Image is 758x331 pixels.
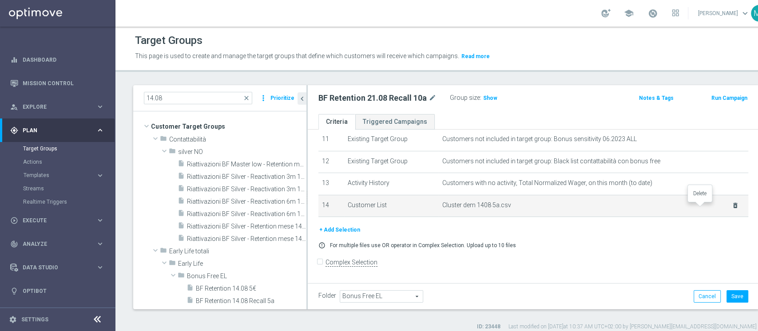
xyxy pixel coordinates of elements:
[23,185,92,192] a: Streams
[187,223,306,230] span: Riattivazioni BF Silver - Retention mese 14.08 low
[10,264,96,272] div: Data Studio
[178,197,185,207] i: insert_drive_file
[178,172,185,182] i: insert_drive_file
[10,71,104,95] div: Mission Control
[96,171,104,180] i: keyboard_arrow_right
[23,158,92,165] a: Actions
[740,8,750,18] span: keyboard_arrow_down
[23,198,92,205] a: Realtime Triggers
[178,185,185,195] i: insert_drive_file
[298,95,306,103] i: chevron_left
[23,241,96,247] span: Analyze
[178,222,185,232] i: insert_drive_file
[169,259,176,269] i: folder
[243,95,250,102] span: close
[178,272,185,282] i: folder
[318,151,344,173] td: 12
[10,287,18,295] i: lightbulb
[151,120,306,133] span: Customer Target Groups
[726,290,748,303] button: Save
[10,126,18,134] i: gps_fixed
[638,93,675,103] button: Notes & Tags
[187,296,194,307] i: insert_drive_file
[178,234,185,244] i: insert_drive_file
[23,48,104,71] a: Dashboard
[24,173,96,178] div: Templates
[344,173,439,195] td: Activity History
[318,93,427,103] h2: BF Retention 21.08 Recall 10a
[330,242,516,249] p: For multiple files use OR operator in Complex Selection. Upload up to 10 files
[344,129,439,151] td: Existing Target Group
[318,195,344,217] td: 14
[9,315,17,323] i: settings
[10,126,96,134] div: Plan
[96,240,104,248] i: keyboard_arrow_right
[23,169,115,182] div: Templates
[135,34,202,47] h1: Target Groups
[178,148,306,156] span: silver NO
[710,93,748,103] button: Run Campaign
[269,92,296,104] button: Prioritize
[429,93,437,103] i: mode_edit
[344,151,439,173] td: Existing Target Group
[450,94,480,102] label: Group size
[96,263,104,272] i: keyboard_arrow_right
[169,147,176,158] i: folder
[318,242,325,249] i: error_outline
[318,292,336,299] label: Folder
[24,173,87,178] span: Templates
[318,173,344,195] td: 13
[10,217,105,224] button: play_circle_outline Execute keyboard_arrow_right
[196,285,306,292] span: BF Retention 14.08 5&#x20AC;
[10,217,18,225] i: play_circle_outline
[442,201,720,209] span: Cluster dem 1408 5a.csv
[442,179,652,187] span: Customers with no activity, Total Normalized Wager, on this month (to date)
[144,92,252,104] input: Quick find group or folder
[318,225,361,235] button: + Add Selection
[169,136,306,143] span: Contattabilit&#xE0;
[187,284,194,294] i: insert_drive_file
[10,240,18,248] i: track_changes
[23,172,105,179] div: Templates keyboard_arrow_right
[732,202,739,209] i: delete_forever
[23,104,96,110] span: Explore
[23,265,96,270] span: Data Studio
[187,185,306,193] span: Riattivazioni BF Silver - Reactivation 3m 14.08 top
[477,323,500,331] label: ID: 23448
[694,290,721,303] button: Cancel
[96,126,104,134] i: keyboard_arrow_right
[10,279,104,303] div: Optibot
[10,80,105,87] button: Mission Control
[442,135,637,143] span: Customers not included in target group: Bonus sensitivity 06.2023 ALL
[298,92,306,105] button: chevron_left
[10,56,105,63] button: equalizer Dashboard
[178,160,185,170] i: insert_drive_file
[178,260,306,268] span: Early Life
[187,272,306,280] span: Bonus Free EL
[21,317,48,322] a: Settings
[483,95,497,101] span: Show
[10,264,105,271] button: Data Studio keyboard_arrow_right
[442,158,660,165] span: Customers not included in target group: Black list contattabilità con bonus free
[135,52,459,59] span: This page is used to create and manage the target groups that define which customers will receive...
[10,103,105,110] div: person_search Explore keyboard_arrow_right
[259,92,268,104] i: more_vert
[187,173,306,181] span: Riattivazioni BF Silver - Reactivation 3m 14.08 low
[10,48,104,71] div: Dashboard
[318,129,344,151] td: 11
[23,145,92,152] a: Target Groups
[10,240,96,248] div: Analyze
[23,155,115,169] div: Actions
[344,195,439,217] td: Customer List
[508,323,757,331] label: Last modified on [DATE] at 10:37 AM UTC+02:00 by [PERSON_NAME][EMAIL_ADDRESS][DOMAIN_NAME]
[23,195,115,209] div: Realtime Triggers
[10,103,18,111] i: person_search
[480,94,481,102] label: :
[624,8,634,18] span: school
[23,218,96,223] span: Execute
[169,248,306,255] span: Early Life totali
[23,71,104,95] a: Mission Control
